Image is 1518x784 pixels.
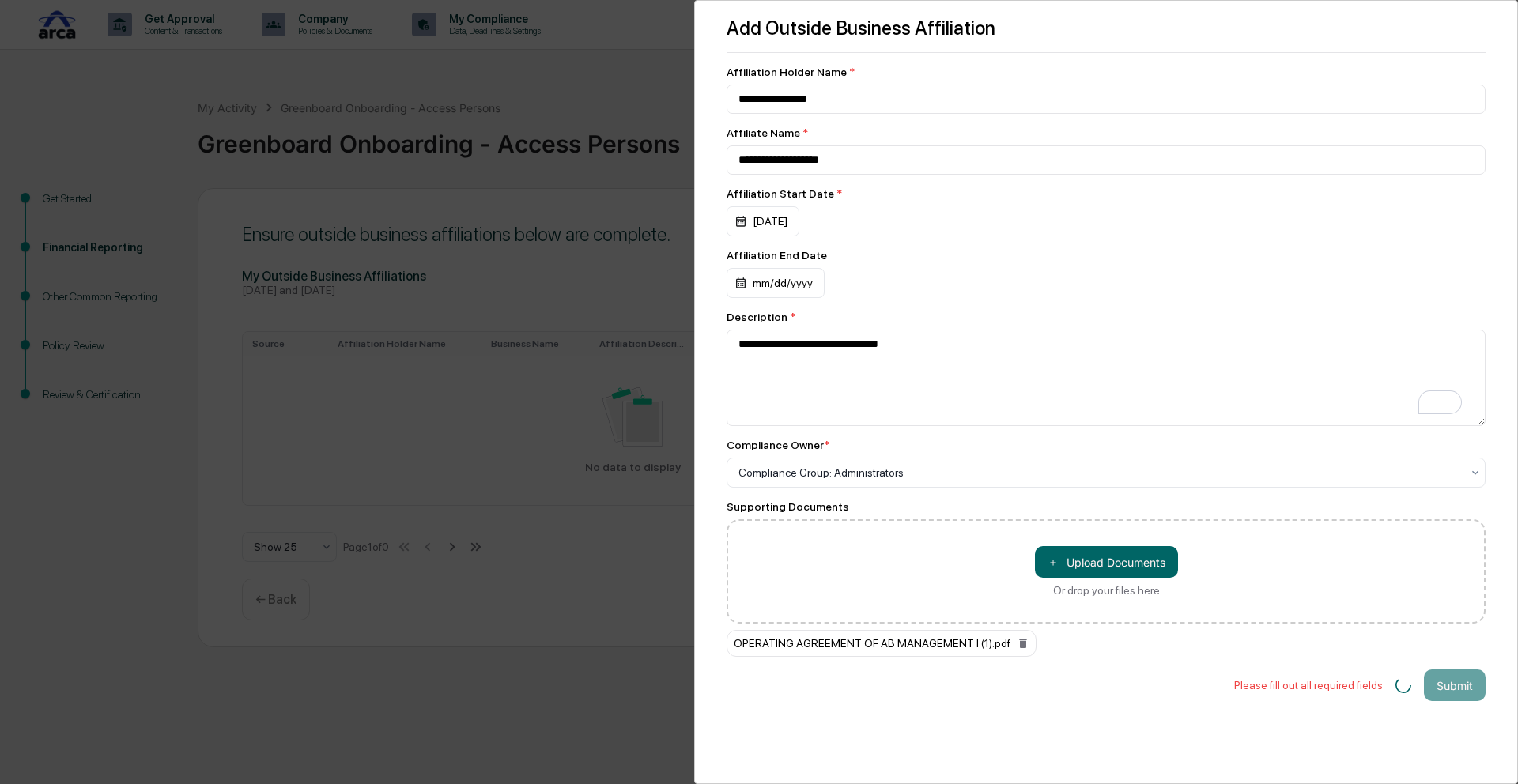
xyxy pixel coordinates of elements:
span: ＋ [1048,555,1059,570]
div: OPERATING AGREEMENT OF AB MANAGEMENT I (1).pdf [727,630,1037,657]
div: Affiliation Holder Name [727,66,1486,78]
div: Description [727,311,1486,323]
div: [DATE] [727,206,799,236]
div: mm/dd/yyyy [727,268,825,298]
div: Please fill out all required fields [1234,679,1383,692]
div: Add Outside Business Affiliation [727,17,1486,40]
textarea: To enrich screen reader interactions, please activate Accessibility in Grammarly extension settings [727,330,1486,426]
button: Submit [1424,669,1486,701]
div: Affiliation Start Date [727,187,1486,200]
div: Affiliate Name [727,126,1486,139]
iframe: Open customer support [1467,732,1510,775]
div: Or drop your files here [1053,584,1160,597]
div: Compliance Owner [727,439,829,451]
button: Or drop your files here [1035,546,1178,578]
div: Supporting Documents [727,500,1486,513]
div: Affiliation End Date [727,249,1486,262]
